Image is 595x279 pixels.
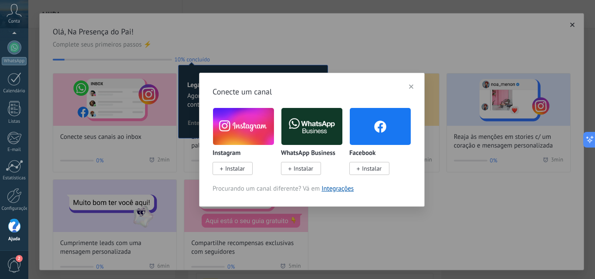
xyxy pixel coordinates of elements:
[294,165,313,172] span: Instalar
[213,185,411,193] span: Procurando um canal diferente? Vá em
[213,108,281,185] div: Instagram
[350,106,411,147] img: facebook.png
[349,108,411,185] div: Facebook
[8,19,20,24] span: Conta
[2,147,27,153] div: E-mail
[2,236,27,242] div: Ajuda
[2,206,27,212] div: Configurações
[281,106,342,147] img: logo_main.png
[2,88,27,94] div: Calendário
[321,185,354,193] a: Integrações
[213,150,240,157] p: Instagram
[225,165,245,172] span: Instalar
[16,255,23,262] span: 2
[2,119,27,124] div: Listas
[362,165,382,172] span: Instalar
[281,108,349,185] div: WhatsApp Business
[213,106,274,147] img: instagram.png
[2,57,27,65] div: WhatsApp
[2,175,27,181] div: Estatísticas
[281,150,335,157] p: WhatsApp Business
[213,86,411,97] h3: Conecte um canal
[349,150,375,157] p: Facebook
